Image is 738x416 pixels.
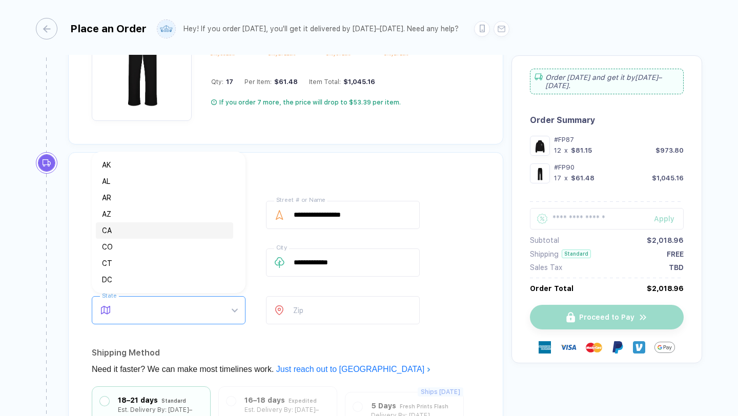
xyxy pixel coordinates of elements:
[571,147,592,154] div: $81.15
[554,174,561,182] div: 17
[244,78,298,86] div: Per Item:
[102,225,227,236] div: CA
[530,115,684,125] div: Order Summary
[655,147,684,154] div: $973.80
[96,157,233,173] div: AK
[539,341,551,353] img: express
[532,166,547,181] img: 788a75ec-652f-4dc5-a52e-836dcd7a3e29_nt_front_1756184561546.jpg
[102,209,227,220] div: AZ
[223,78,233,86] span: 17
[102,241,227,253] div: CO
[96,255,233,272] div: CT
[272,78,298,86] div: $61.48
[97,20,187,110] img: 788a75ec-652f-4dc5-a52e-836dcd7a3e29_nt_front_1756184561546.jpg
[586,339,602,356] img: master-card
[70,23,147,35] div: Place an Order
[118,394,158,406] div: 18–21 days
[96,239,233,255] div: CO
[157,20,175,38] img: user profile
[102,192,227,203] div: AR
[654,337,675,358] img: GPay
[530,236,559,244] div: Subtotal
[563,147,569,154] div: x
[560,339,577,356] img: visa
[92,345,480,361] div: Shipping Method
[102,159,227,171] div: AK
[652,174,684,182] div: $1,045.16
[563,174,569,182] div: x
[611,341,624,353] img: Paypal
[647,236,684,244] div: $2,018.96
[309,78,375,86] div: Item Total:
[667,250,684,258] div: FREE
[654,215,684,223] div: Apply
[161,395,186,406] div: Standard
[669,263,684,272] div: TBD
[530,263,562,272] div: Sales Tax
[532,138,547,153] img: 27b05261-b3c9-497b-bc71-185724ffff13_nt_front_1756184695960.jpg
[554,163,684,171] div: #FP90
[530,250,559,258] div: Shipping
[96,222,233,239] div: CA
[96,206,233,222] div: AZ
[211,78,233,86] div: Qty:
[571,174,594,182] div: $61.48
[102,258,227,269] div: CT
[102,274,227,285] div: DC
[96,190,233,206] div: AR
[219,98,401,107] div: If you order 7 more, the price will drop to $53.39 per item.
[183,25,459,33] div: Hey! If you order [DATE], you'll get it delivered by [DATE]–[DATE]. Need any help?
[554,147,561,154] div: 12
[92,168,480,184] div: Add Shipping Details
[530,69,684,94] div: Order [DATE] and get it by [DATE]–[DATE] .
[562,249,591,258] div: Standard
[341,78,375,86] div: $1,045.16
[554,136,684,143] div: #FP87
[96,272,233,288] div: DC
[276,365,431,373] a: Just reach out to [GEOGRAPHIC_DATA]
[647,284,684,293] div: $2,018.96
[641,208,684,230] button: Apply
[96,173,233,190] div: AL
[633,341,645,353] img: Venmo
[530,284,573,293] div: Order Total
[102,176,227,187] div: AL
[92,361,480,378] div: Need it faster? We can make most timelines work.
